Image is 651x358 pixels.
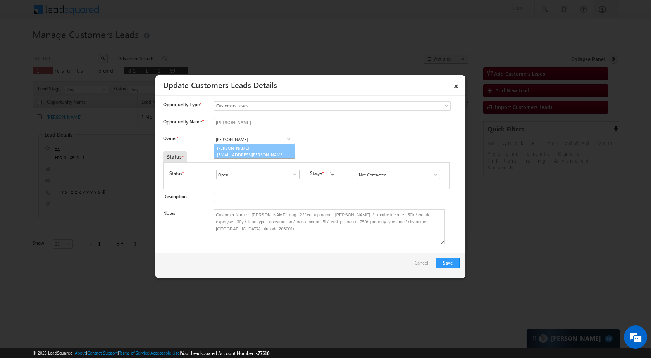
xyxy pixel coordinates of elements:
[214,135,295,144] input: Type to Search
[163,119,203,125] label: Opportunity Name
[163,194,187,199] label: Description
[429,171,438,178] a: Show All Items
[105,239,141,249] em: Start Chat
[163,79,277,90] a: Update Customers Leads Details
[87,350,118,355] a: Contact Support
[119,350,149,355] a: Terms of Service
[258,350,269,356] span: 77516
[449,78,463,92] a: ×
[415,258,432,272] a: Cancel
[163,210,175,216] label: Notes
[214,101,451,111] a: Customers Leads
[214,144,295,159] a: [PERSON_NAME]
[357,170,440,179] input: Type to Search
[217,152,287,157] span: [EMAIL_ADDRESS][PERSON_NAME][DOMAIN_NAME]
[163,151,187,162] div: Status
[181,350,269,356] span: Your Leadsquared Account Number is
[163,101,200,108] span: Opportunity Type
[310,170,322,177] label: Stage
[127,4,146,22] div: Minimize live chat window
[214,102,419,109] span: Customers Leads
[284,135,293,143] a: Show All Items
[33,349,269,357] span: © 2025 LeadSquared | | | | |
[150,350,180,355] a: Acceptable Use
[10,72,141,232] textarea: Type your message and hit 'Enter'
[163,135,178,141] label: Owner
[288,171,298,178] a: Show All Items
[169,170,182,177] label: Status
[216,170,300,179] input: Type to Search
[75,350,86,355] a: About
[13,41,33,51] img: d_60004797649_company_0_60004797649
[436,258,460,268] button: Save
[40,41,130,51] div: Chat with us now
